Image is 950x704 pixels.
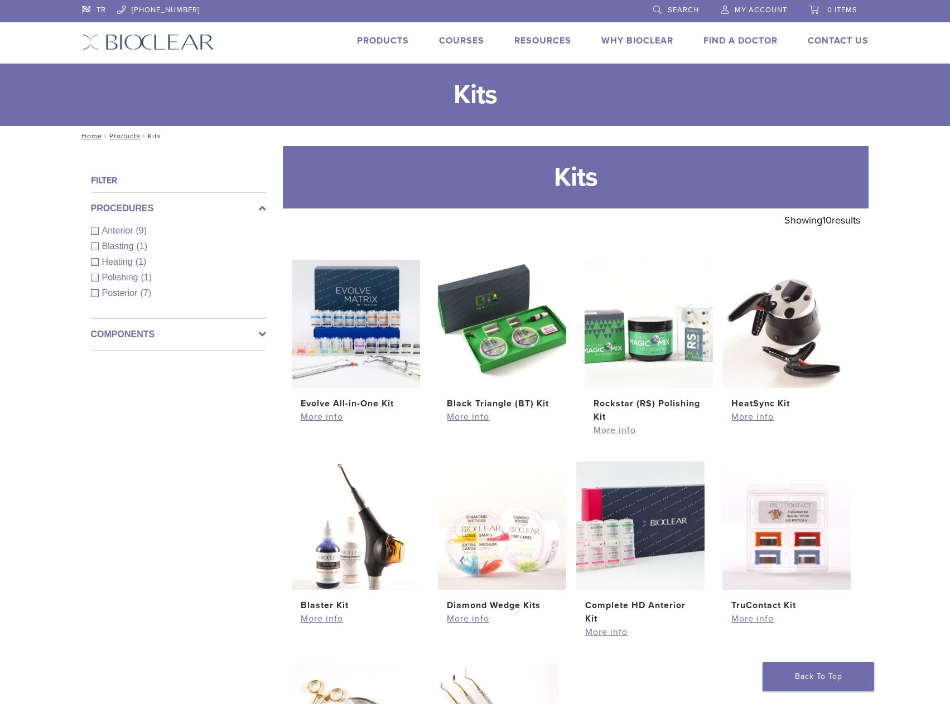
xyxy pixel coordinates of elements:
[102,257,136,266] span: Heating
[291,260,421,410] a: Evolve All-in-One KitEvolve All-in-One Kit
[722,260,852,410] a: HeatSync KitHeatSync Kit
[136,257,147,266] span: (1)
[594,397,704,424] h2: Rockstar (RS) Polishing Kit
[447,397,557,410] h2: Black Triangle (BT) Kit
[731,410,842,424] a: More info
[731,599,842,612] h2: TruContact Kit
[735,6,787,14] span: My Account
[301,612,411,625] a: More info
[292,462,420,590] img: Blaster Kit
[585,625,696,639] a: More info
[437,260,567,410] a: Black Triangle (BT) KitBlack Triangle (BT) Kit
[283,146,869,208] h1: Kits
[722,462,851,590] img: TruContact Kit
[109,132,141,140] a: Products
[141,273,152,282] span: (1)
[808,35,869,46] a: Contact Us
[141,133,148,139] span: /
[102,241,137,251] span: Blasting
[668,6,699,14] span: Search
[601,35,673,46] a: Why Bioclear
[301,410,411,424] a: More info
[447,612,557,625] a: More info
[102,288,141,298] span: Posterior
[136,226,147,235] span: (9)
[102,273,141,282] span: Polishing
[102,226,136,235] span: Anterior
[576,462,705,590] img: Complete HD Anterior Kit
[584,260,714,424] a: Rockstar (RS) Polishing KitRockstar (RS) Polishing Kit
[91,202,266,215] label: Procedures
[703,35,778,46] a: Find A Doctor
[784,208,860,232] p: Showing results
[438,260,566,388] img: Black Triangle (BT) Kit
[292,260,420,388] img: Evolve All-in-One Kit
[91,328,266,341] label: Components
[731,397,842,410] h2: HeatSync Kit
[78,132,102,140] a: Home
[301,397,411,410] h2: Evolve All-in-One Kit
[827,6,857,14] span: 0 items
[91,174,266,187] h4: Filter
[585,260,713,388] img: Rockstar (RS) Polishing Kit
[82,34,214,50] img: Bioclear
[357,35,409,46] a: Products
[514,35,571,46] a: Resources
[763,662,874,691] a: Back To Top
[447,410,557,424] a: More info
[437,462,567,612] a: Diamond Wedge KitsDiamond Wedge Kits
[291,462,421,612] a: Blaster KitBlaster Kit
[102,133,109,139] span: /
[822,214,832,226] span: 10
[136,241,147,251] span: (1)
[447,599,557,612] h2: Diamond Wedge Kits
[576,462,706,625] a: Complete HD Anterior KitComplete HD Anterior Kit
[722,260,851,388] img: HeatSync Kit
[722,462,852,612] a: TruContact KitTruContact Kit
[731,612,842,625] a: More info
[438,462,566,590] img: Diamond Wedge Kits
[141,288,152,298] span: (7)
[74,126,877,146] nav: Kits
[594,424,704,437] a: More info
[439,35,484,46] a: Courses
[585,599,696,625] h2: Complete HD Anterior Kit
[301,599,411,612] h2: Blaster Kit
